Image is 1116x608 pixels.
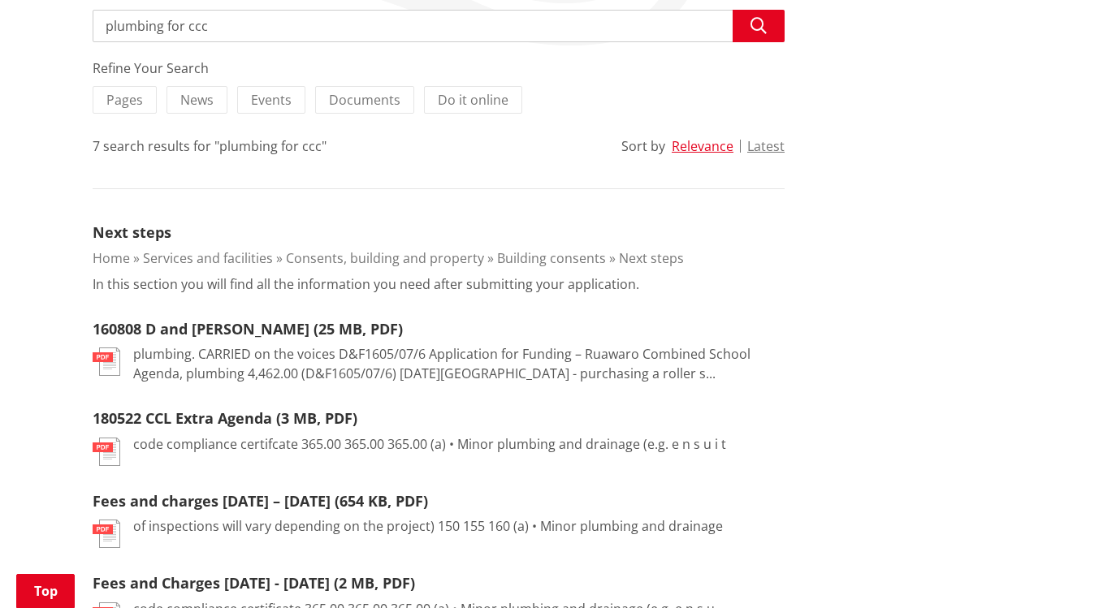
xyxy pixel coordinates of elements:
[133,434,726,454] p: code compliance certifcate 365.00 365.00 365.00 (a) • Minor plumbing and drainage (e.g. e n s u i t
[93,10,785,42] input: Search input
[93,491,428,511] a: Fees and charges [DATE] – [DATE] (654 KB, PDF)
[93,222,171,242] a: Next steps
[672,139,733,153] button: Relevance
[619,249,684,267] a: Next steps
[133,516,723,536] p: of inspections will vary depending on the project) 150 155 160 (a) • Minor plumbing and drainage
[1041,540,1100,598] iframe: Messenger Launcher
[497,249,606,267] a: Building consents
[93,438,120,466] img: document-pdf.svg
[438,91,508,109] span: Do it online
[93,520,120,548] img: document-pdf.svg
[286,249,484,267] a: Consents, building and property
[93,136,327,156] div: 7 search results for "plumbing for ccc"
[93,58,785,78] div: Refine Your Search
[621,136,665,156] div: Sort by
[251,91,292,109] span: Events
[16,574,75,608] a: Top
[180,91,214,109] span: News
[143,249,273,267] a: Services and facilities
[106,91,143,109] span: Pages
[93,319,403,338] a: 160808 D and [PERSON_NAME] (25 MB, PDF)
[93,573,415,593] a: Fees and Charges [DATE] - [DATE] (2 MB, PDF)
[93,347,120,376] img: document-pdf.svg
[93,408,357,428] a: 180522 CCL Extra Agenda (3 MB, PDF)
[93,249,130,267] a: Home
[93,274,639,294] p: In this section you will find all the information you need after submitting your application.
[329,91,400,109] span: Documents
[133,344,785,383] p: plumbing. CARRIED on the voices D&F1605/07/6 Application for Funding – Ruawaro Combined School Ag...
[747,139,785,153] button: Latest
